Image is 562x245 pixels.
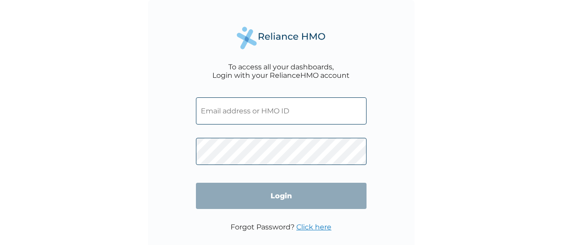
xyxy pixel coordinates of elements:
input: Email address or HMO ID [196,97,367,125]
p: Forgot Password? [231,223,331,231]
input: Login [196,183,367,209]
img: Reliance Health's Logo [237,27,326,49]
a: Click here [296,223,331,231]
div: To access all your dashboards, Login with your RelianceHMO account [212,63,350,80]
